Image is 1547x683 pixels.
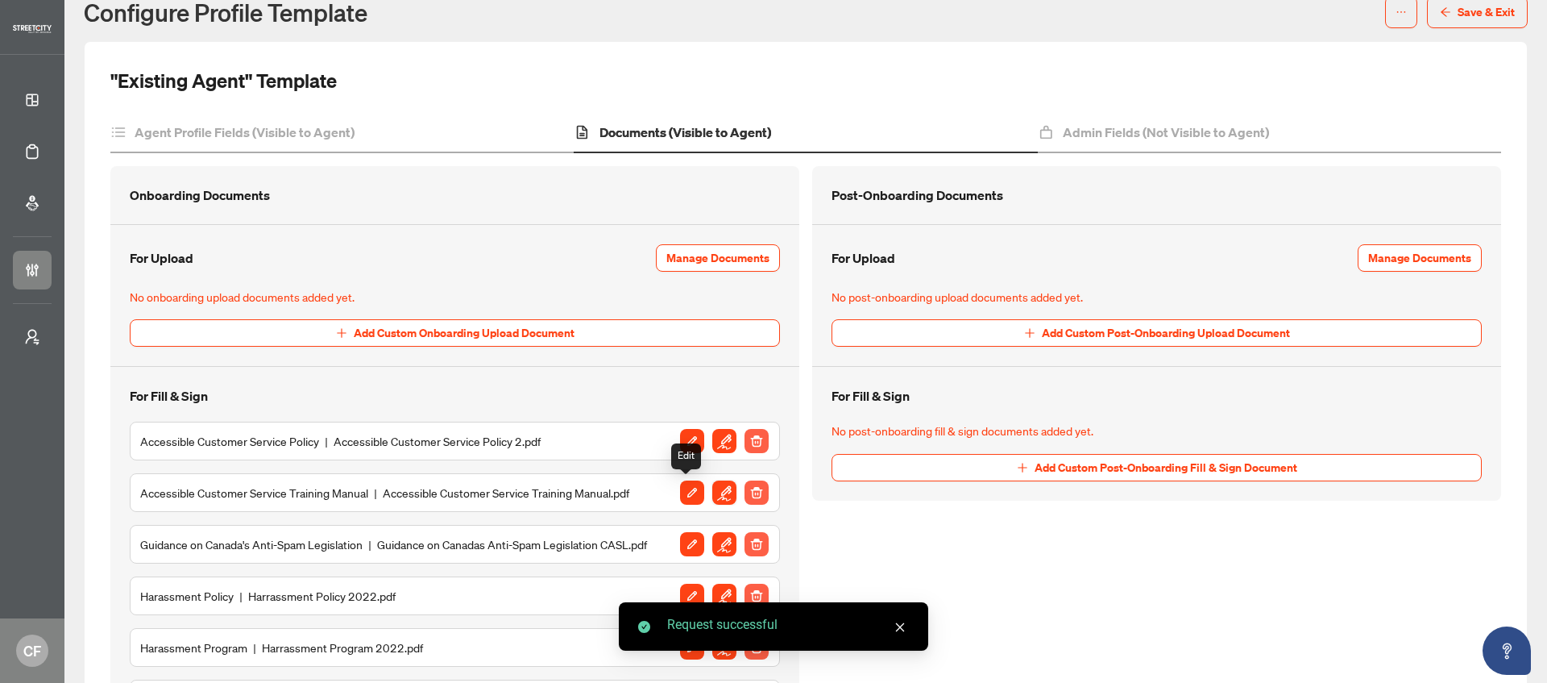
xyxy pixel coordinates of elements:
img: Delete [744,532,769,556]
h4: Post-Onboarding Documents [832,185,1003,205]
h5: Harassment Policy Harrassment Policy 2022.pdf [140,587,396,605]
img: Icon [680,429,704,453]
button: Setup/Edit Fields [711,531,737,557]
button: Add Custom Onboarding Upload Document [130,319,780,347]
button: Icon [679,428,705,454]
h2: "Existing Agent" Template [110,68,337,94]
img: Setup/Edit Fields [712,584,736,608]
span: Add Custom Onboarding Upload Document [354,320,574,346]
h4: Admin Fields (Not Visible to Agent) [1063,123,1269,142]
button: Setup/Edit Fields [711,428,737,454]
span: CF [23,639,41,662]
button: Add Custom Post-Onboarding Upload Document [832,319,1482,347]
span: ellipsis [1396,6,1407,18]
img: Delete [744,429,769,453]
img: Delete [744,584,769,608]
h5: Guidance on Canada's Anti-Spam Legislation Guidance on Canadas Anti-Spam Legislation CASL.pdf [140,535,647,553]
h5: Accessible Customer Service Training Manual Accessible Customer Service Training Manual.pdf [140,484,629,502]
button: Delete [744,531,769,557]
button: Manage Documents [656,244,780,272]
span: Add Custom Post-Onboarding Fill & Sign Document [1035,455,1297,481]
span: arrow-left [1440,6,1451,18]
button: Open asap [1483,627,1531,675]
button: Delete [744,480,769,506]
span: No post-onboarding upload documents added yet. [832,288,1482,306]
button: Setup/Edit Fields [711,480,737,506]
span: plus [1017,462,1028,473]
h5: Accessible Customer Service Policy Accessible Customer Service Policy 2.pdf [140,432,541,450]
h5: Harassment Program Harrassment Program 2022.pdf [140,639,423,656]
img: Setup/Edit Fields [712,481,736,505]
img: Icon [680,481,704,505]
span: Manage Documents [1368,245,1471,271]
img: Setup/Edit Fields [712,429,736,453]
span: close [894,622,906,633]
h4: For Upload [130,248,193,268]
button: Icon [679,583,705,609]
button: Manage Documents [1358,244,1482,272]
span: check-circle [638,621,650,633]
img: Delete [744,481,769,505]
div: Request successful [667,615,909,635]
span: Add Custom Post-Onboarding Upload Document [1042,320,1290,346]
button: Delete [744,428,769,454]
h4: For Fill & Sign [832,386,910,406]
h4: Documents (Visible to Agent) [599,123,771,142]
img: logo [13,25,52,33]
a: Close [891,618,909,636]
h4: For Fill & Sign [130,386,208,406]
button: Icon [679,531,705,557]
button: Icon [679,480,705,506]
button: Add Custom Post-Onboarding Fill & Sign Document [832,454,1482,481]
img: Setup/Edit Fields [712,532,736,556]
div: Edit [671,444,701,469]
span: Manage Documents [666,245,769,271]
span: No post-onboarding fill & sign documents added yet. [832,422,1482,440]
span: plus [1024,327,1035,339]
img: Icon [680,584,704,608]
span: user-switch [24,329,40,345]
button: Delete [744,583,769,609]
h4: Agent Profile Fields (Visible to Agent) [135,123,355,142]
h4: For Upload [832,248,895,268]
span: No onboarding upload documents added yet. [130,288,780,306]
span: plus [336,327,347,339]
h4: Onboarding Documents [130,185,270,205]
img: Icon [680,532,704,556]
